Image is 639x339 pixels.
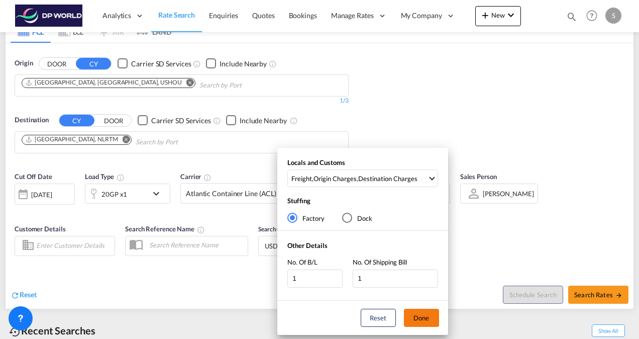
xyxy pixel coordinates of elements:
[358,174,417,183] div: Destination Charges
[287,158,345,166] span: Locals and Customs
[287,258,317,266] span: No. Of B/L
[291,174,312,183] div: Freight
[287,213,325,223] md-radio-button: Factory
[287,197,310,205] span: Stuffing
[287,169,438,187] md-select: Select Locals and Customs: Freight, Origin Charges, Destination Charges
[353,270,438,288] input: No. Of Shipping Bill
[404,309,439,327] button: Done
[342,213,372,223] md-radio-button: Dock
[287,270,343,288] input: No. Of B/L
[287,241,328,249] span: Other Details
[313,174,357,183] div: Origin Charges
[361,309,396,327] button: Reset
[353,258,407,266] span: No. Of Shipping Bill
[291,174,428,183] span: , ,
